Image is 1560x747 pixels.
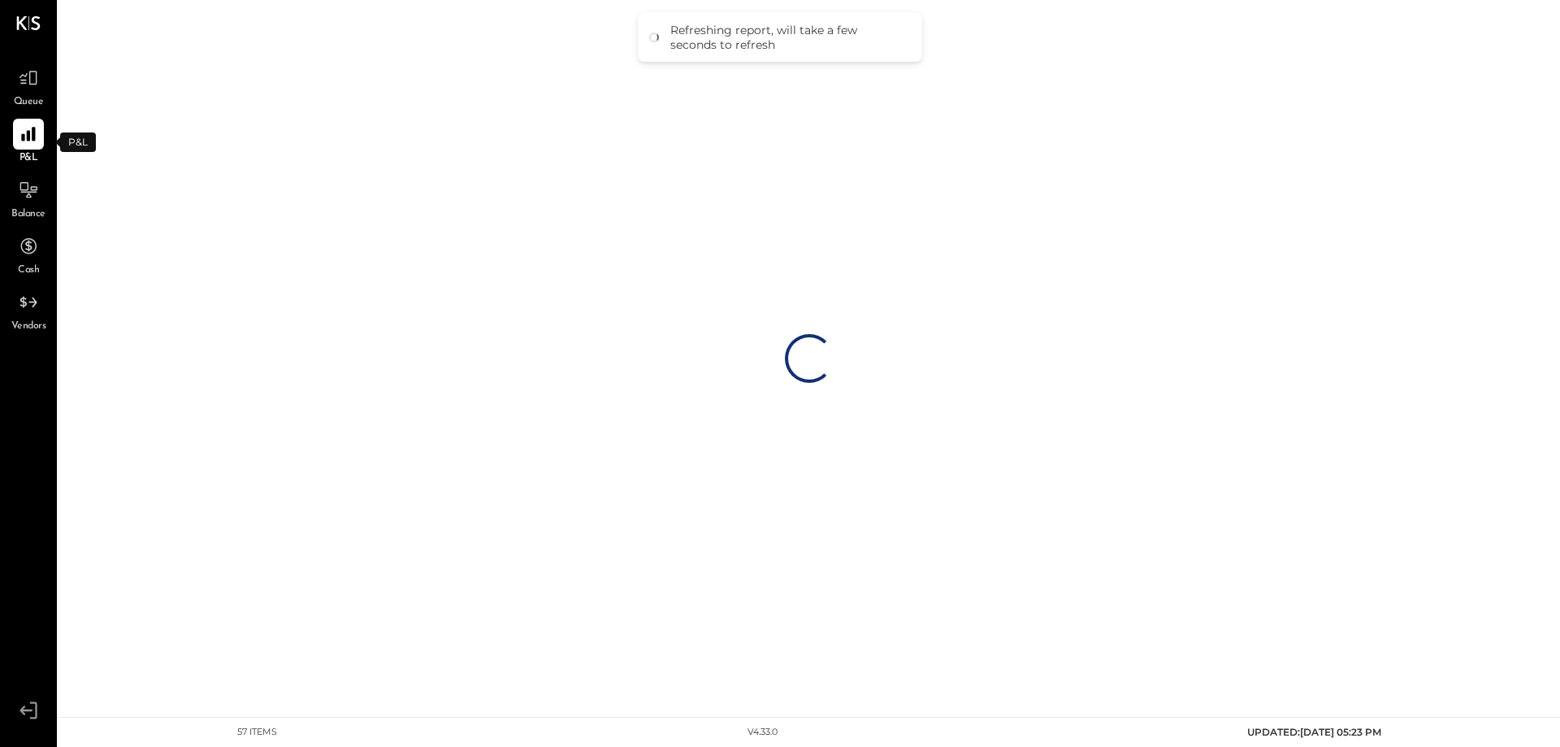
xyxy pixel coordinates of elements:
div: 57 items [237,726,277,739]
span: P&L [19,151,38,166]
span: Cash [18,263,39,278]
div: v 4.33.0 [747,726,778,739]
a: Vendors [1,287,56,334]
span: Balance [11,207,45,222]
a: P&L [1,119,56,166]
div: P&L [60,132,96,152]
a: Balance [1,175,56,222]
span: UPDATED: [DATE] 05:23 PM [1247,726,1381,738]
span: Vendors [11,319,46,334]
a: Queue [1,63,56,110]
a: Cash [1,231,56,278]
span: Queue [14,95,44,110]
div: Refreshing report, will take a few seconds to refresh [670,23,906,52]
